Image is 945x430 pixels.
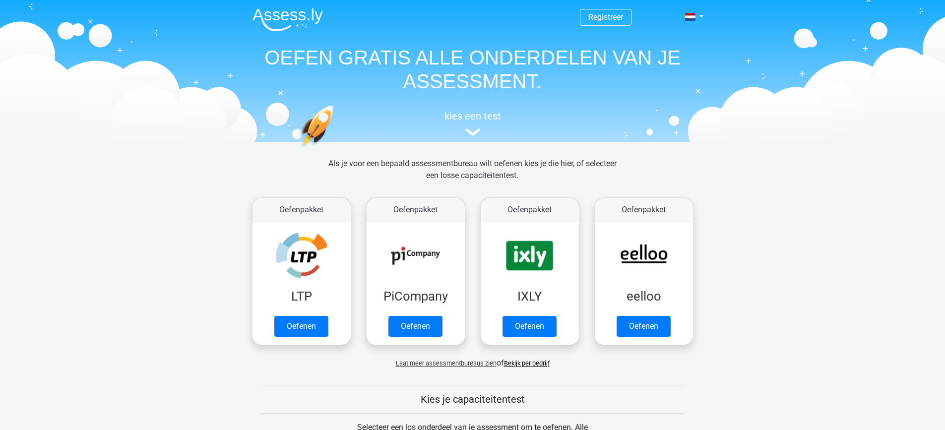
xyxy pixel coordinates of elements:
div: of [245,349,701,369]
a: kies een test [245,110,701,136]
a: Registreer [588,12,623,22]
h5: kies een test [245,110,701,122]
h5: Kies je capaciteitentest [261,393,685,405]
div: Als je voor een bepaald assessmentbureau wilt oefenen kies je die hier, of selecteer een losse ca... [320,158,625,193]
a: Bekijk per bedrijf [504,360,550,367]
a: Oefenen [617,316,671,337]
span: Laat meer assessmentbureaus zien [396,360,497,367]
h1: OEFEN GRATIS ALLE ONDERDELEN VAN JE ASSESSMENT. [245,46,701,93]
img: oefenen [299,105,372,195]
img: assessment [465,128,480,136]
a: Oefenen [274,316,328,337]
a: Oefenen [388,316,442,337]
a: Oefenen [503,316,557,337]
img: Assessly [252,8,323,31]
